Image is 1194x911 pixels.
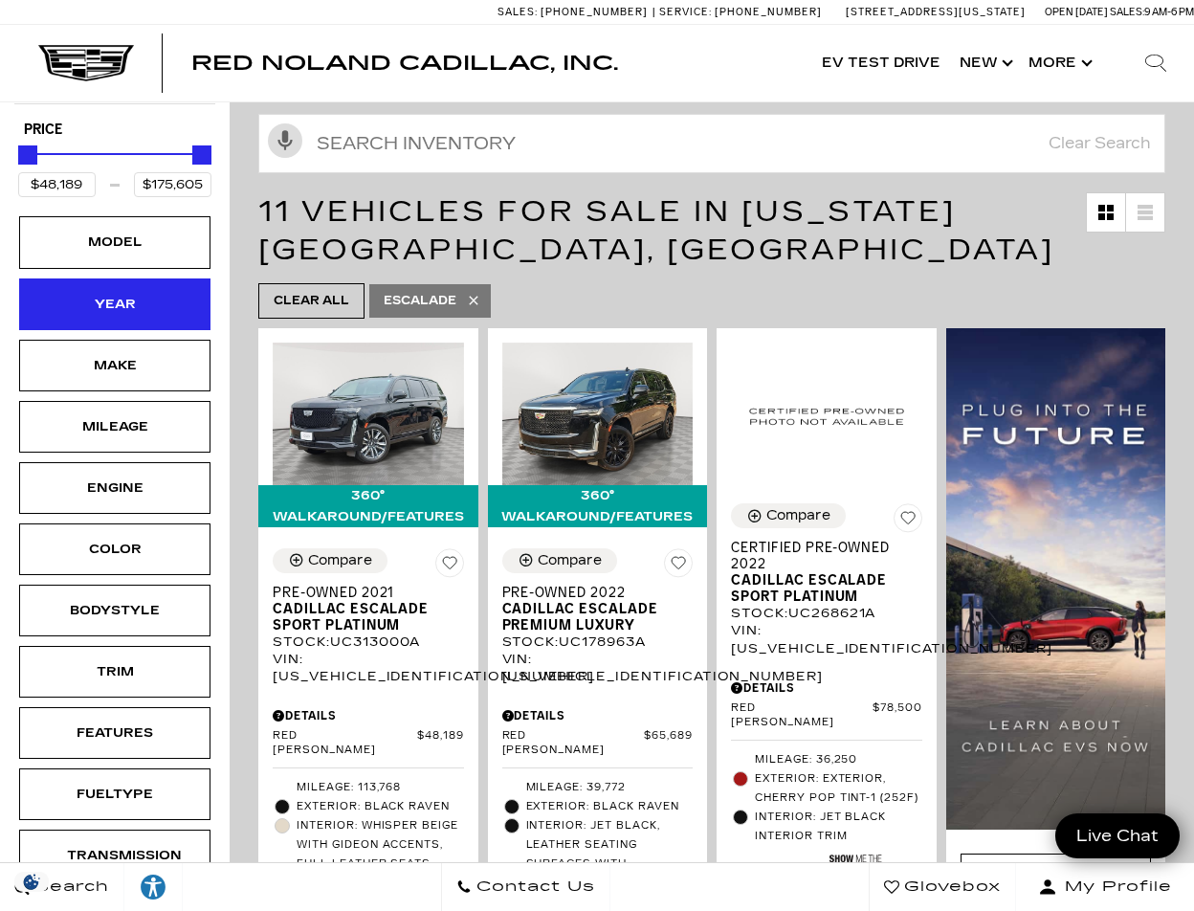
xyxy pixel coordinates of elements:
[488,485,708,527] div: 360° WalkAround/Features
[846,6,1026,18] a: [STREET_ADDRESS][US_STATE]
[1045,6,1108,18] span: Open [DATE]
[497,7,652,17] a: Sales: [PHONE_NUMBER]
[502,585,679,601] span: Pre-Owned 2022
[1057,874,1172,900] span: My Profile
[384,289,456,313] span: Escalade
[755,769,922,808] span: Exterior: Exterior, Cherry Pop Tint-1 (252f)
[19,585,210,636] div: BodystyleBodystyle
[812,25,950,101] a: EV Test Drive
[273,729,417,758] span: Red [PERSON_NAME]
[731,701,922,730] a: Red [PERSON_NAME] $78,500
[502,651,694,685] div: VIN: [US_VEHICLE_IDENTIFICATION_NUMBER]
[766,507,830,524] div: Compare
[191,54,618,73] a: Red Noland Cadillac, Inc.
[502,343,694,486] img: 2022 Cadillac Escalade Premium Luxury
[258,194,1054,267] span: 11 Vehicles for Sale in [US_STATE][GEOGRAPHIC_DATA], [GEOGRAPHIC_DATA]
[502,729,645,758] span: Red [PERSON_NAME]
[19,646,210,698] div: TrimTrim
[731,679,922,697] div: Pricing Details - Certified Pre-Owned 2022 Cadillac Escalade Sport Platinum
[268,123,302,158] svg: Click to toggle on voice search
[124,863,183,911] a: Explore your accessibility options
[18,145,37,165] div: Minimum Price
[18,172,96,197] input: Minimum
[38,45,134,81] a: Cadillac Dark Logo with Cadillac White Text
[1144,6,1194,18] span: 9 AM-6 PM
[273,343,464,486] img: 2021 Cadillac Escalade Sport Platinum
[664,548,693,585] button: Save Vehicle
[502,778,694,797] li: Mileage: 39,772
[19,462,210,514] div: EngineEngine
[67,661,163,682] div: Trim
[502,633,694,651] div: Stock : UC178963A
[502,601,679,633] span: Cadillac Escalade Premium Luxury
[273,601,450,633] span: Cadillac Escalade Sport Platinum
[273,585,464,633] a: Pre-Owned 2021Cadillac Escalade Sport Platinum
[961,854,1152,905] div: Learn More
[763,855,819,882] img: Cadillac Certified Used Vehicle
[273,707,464,724] div: Pricing Details - Pre-Owned 2021 Cadillac Escalade Sport Platinum
[67,416,163,437] div: Mileage
[18,139,211,197] div: Price
[502,707,694,724] div: Pricing Details - Pre-Owned 2022 Cadillac Escalade Premium Luxury
[134,172,211,197] input: Maximum
[731,343,922,490] img: 2022 Cadillac Escalade Sport Platinum
[541,6,648,18] span: [PHONE_NUMBER]
[67,478,163,499] div: Engine
[274,289,349,313] span: Clear All
[30,874,109,900] span: Search
[67,600,163,621] div: Bodystyle
[273,633,464,651] div: Stock : UC313000A
[1019,25,1098,101] button: More
[273,778,464,797] li: Mileage: 113,768
[258,114,1165,173] input: Search Inventory
[273,651,464,685] div: VIN: [US_VEHICLE_IDENTIFICATION_NUMBER]
[19,830,210,881] div: TransmissionTransmission
[10,872,54,892] section: Click to Open Cookie Consent Modal
[502,585,694,633] a: Pre-Owned 2022Cadillac Escalade Premium Luxury
[19,278,210,330] div: YearYear
[19,340,210,391] div: MakeMake
[273,585,450,601] span: Pre-Owned 2021
[1067,825,1168,847] span: Live Chat
[417,729,464,758] span: $48,189
[67,539,163,560] div: Color
[731,701,873,730] span: Red [PERSON_NAME]
[644,729,693,758] span: $65,689
[715,6,822,18] span: [PHONE_NUMBER]
[1087,193,1125,232] a: Grid View
[441,863,610,911] a: Contact Us
[731,572,908,605] span: Cadillac Escalade Sport Platinum
[435,548,464,585] button: Save Vehicle
[731,750,922,769] li: Mileage: 36,250
[731,622,922,656] div: VIN: [US_VEHICLE_IDENTIFICATION_NUMBER]
[191,52,618,75] span: Red Noland Cadillac, Inc.
[19,401,210,453] div: MileageMileage
[192,145,211,165] div: Maximum Price
[297,797,464,816] span: Exterior: Black Raven
[1110,6,1144,18] span: Sales:
[24,122,206,139] h5: Price
[67,845,163,866] div: Transmission
[1016,863,1194,911] button: Open user profile menu
[873,701,922,730] span: $78,500
[67,784,163,805] div: Fueltype
[869,863,1016,911] a: Glovebox
[526,797,694,816] span: Exterior: Black Raven
[894,503,922,540] button: Save Vehicle
[67,232,163,253] div: Model
[731,503,846,528] button: Compare Vehicle
[308,552,372,569] div: Compare
[67,355,163,376] div: Make
[731,540,908,572] span: Certified Pre-Owned 2022
[1055,813,1180,858] a: Live Chat
[731,540,922,605] a: Certified Pre-Owned 2022Cadillac Escalade Sport Platinum
[19,707,210,759] div: FeaturesFeatures
[124,873,182,901] div: Explore your accessibility options
[19,768,210,820] div: FueltypeFueltype
[502,729,694,758] a: Red [PERSON_NAME] $65,689
[273,548,387,573] button: Compare Vehicle
[899,874,1001,900] span: Glovebox
[829,851,884,888] img: Show Me the CARFAX 1-Owner Badge
[755,808,922,846] span: Interior: Jet Black Interior trim
[19,216,210,268] div: ModelModel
